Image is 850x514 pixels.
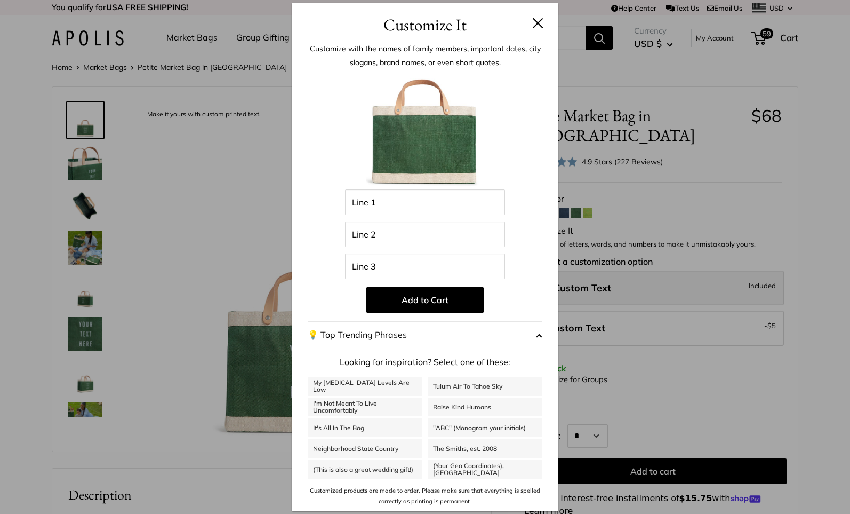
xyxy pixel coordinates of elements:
[308,377,422,396] a: My [MEDICAL_DATA] Levels Are Low
[366,287,484,313] button: Add to Cart
[9,473,114,505] iframe: Sign Up via Text for Offers
[308,398,422,416] a: I'm Not Meant To Live Uncomfortably
[308,460,422,479] a: (This is also a great wedding gift!)
[428,418,542,437] a: "ABC" (Monogram your initials)
[428,460,542,479] a: (Your Geo Coordinates), [GEOGRAPHIC_DATA]
[308,354,542,370] p: Looking for inspiration? Select one of these:
[428,398,542,416] a: Raise Kind Humans
[308,42,542,69] p: Customize with the names of family members, important dates, city slogans, brand names, or even s...
[308,321,542,349] button: 💡 Top Trending Phrases
[428,377,542,396] a: Tulum Air To Tahoe Sky
[308,485,542,507] p: Customized products are made to order. Please make sure that everything is spelled correctly as p...
[428,439,542,458] a: The Smiths, est. 2008
[366,72,484,189] img: Customizer_PMB_Green.jpg
[308,418,422,437] a: It's All In The Bag
[308,12,542,37] h3: Customize It
[308,439,422,458] a: Neighborhood State Country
